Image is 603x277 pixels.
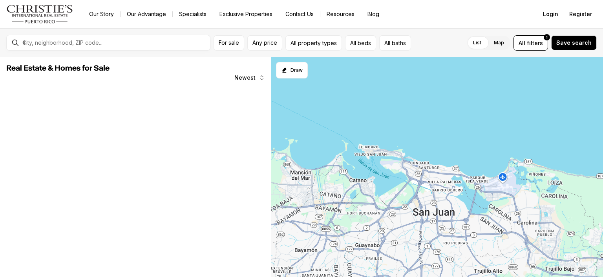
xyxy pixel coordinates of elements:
img: logo [6,5,73,24]
span: filters [527,39,543,47]
button: Save search [551,35,597,50]
a: Our Advantage [121,9,172,20]
button: For sale [214,35,244,51]
span: Real Estate & Homes for Sale [6,64,110,72]
span: Save search [556,40,592,46]
label: Map [488,36,510,50]
button: Allfilters1 [513,35,548,51]
button: All beds [345,35,376,51]
span: 1 [546,34,548,40]
span: Newest [234,75,256,81]
label: List [467,36,488,50]
button: All baths [379,35,411,51]
a: Specialists [173,9,213,20]
span: Login [543,11,558,17]
button: All property types [285,35,342,51]
button: Any price [247,35,282,51]
span: Any price [252,40,277,46]
span: All [519,39,525,47]
a: Resources [320,9,361,20]
a: Our Story [83,9,120,20]
span: For sale [219,40,239,46]
button: Start drawing [276,62,308,78]
button: Newest [230,70,270,86]
button: Contact Us [279,9,320,20]
button: Register [565,6,597,22]
button: Login [538,6,563,22]
span: Register [569,11,592,17]
a: Blog [361,9,386,20]
a: Exclusive Properties [213,9,279,20]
